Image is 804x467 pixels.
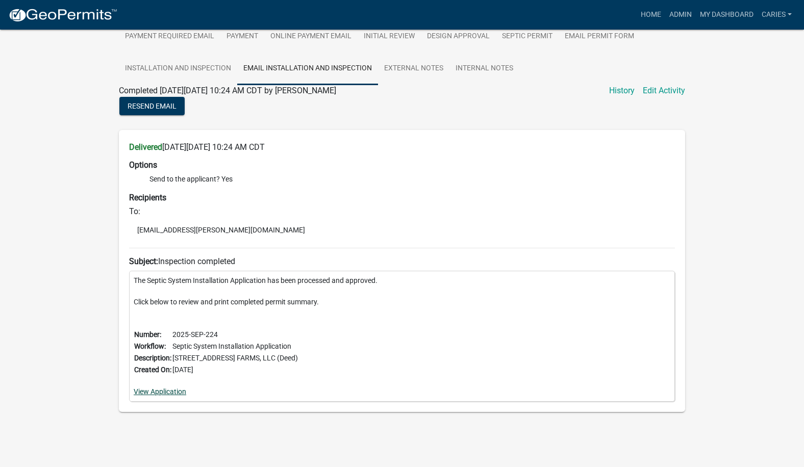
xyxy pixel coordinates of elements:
[119,53,237,85] a: Installation and Inspection
[149,174,675,185] li: Send to the applicant? Yes
[134,276,378,284] span: The Septic System Installation Application has been processed and approved.
[643,85,685,97] a: Edit Activity
[220,20,264,53] a: Payment
[119,97,185,115] button: Resend Email
[378,53,449,85] a: External Notes
[119,86,336,95] span: Completed [DATE][DATE] 10:24 AM CDT by [PERSON_NAME]
[129,193,166,202] strong: Recipients
[559,20,640,53] a: Email Permit Form
[129,160,157,170] strong: Options
[129,222,675,238] li: [EMAIL_ADDRESS][PERSON_NAME][DOMAIN_NAME]
[172,352,298,364] td: [STREET_ADDRESS] FARMS, LLC (Deed)
[264,20,358,53] a: Online Payment Email
[134,330,161,339] b: Number:
[129,256,158,266] strong: Subject:
[129,142,162,152] strong: Delivered
[609,85,635,97] a: History
[496,20,559,53] a: Septic Permit
[449,53,519,85] a: Internal Notes
[129,256,675,266] h6: Inspection completed
[129,142,675,152] h6: [DATE][DATE] 10:24 AM CDT
[637,5,665,24] a: Home
[134,366,171,374] b: Created On:
[665,5,696,24] a: Admin
[128,101,177,110] span: Resend Email
[421,20,496,53] a: Design Approval
[172,341,298,352] td: Septic System Installation Application
[134,354,171,362] b: Description:
[172,364,298,376] td: [DATE]
[758,5,796,24] a: CarieS
[134,297,670,307] div: Click below to review and print completed permit summary.
[119,20,220,53] a: Payment Required Email
[237,53,378,85] a: Email Installation and Inspection
[172,329,298,341] td: 2025-SEP-224
[696,5,758,24] a: My Dashboard
[134,342,166,350] b: Workflow:
[129,206,675,216] h6: To:
[358,20,421,53] a: Initial Review
[134,387,186,396] a: View Application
